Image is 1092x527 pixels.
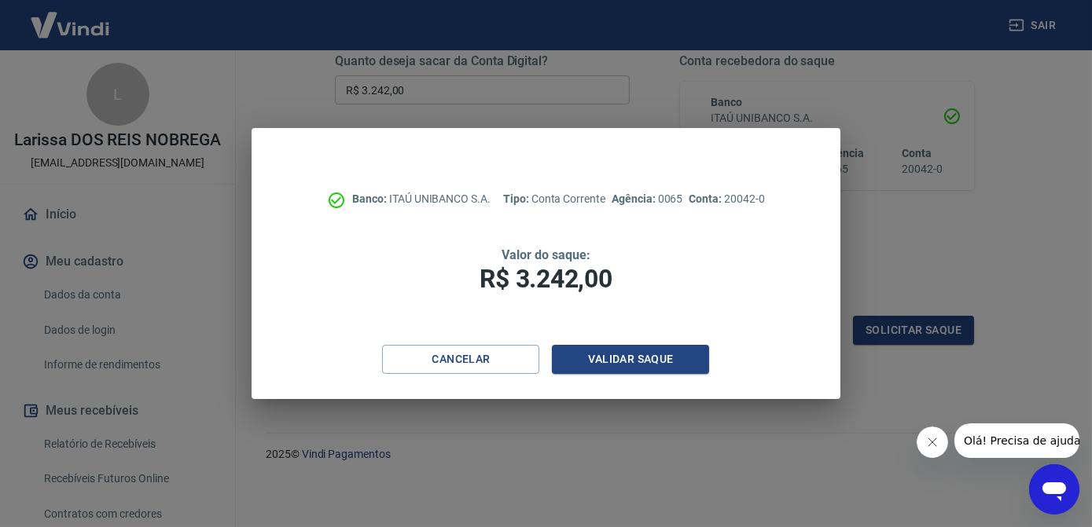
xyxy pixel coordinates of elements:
[612,192,658,205] span: Agência:
[503,192,531,205] span: Tipo:
[552,345,709,374] button: Validar saque
[917,426,948,458] iframe: Fechar mensagem
[503,191,605,207] p: Conta Corrente
[352,191,491,207] p: ITAÚ UNIBANCO S.A.
[9,11,132,24] span: Olá! Precisa de ajuda?
[352,192,389,205] span: Banco:
[689,191,764,207] p: 20042-0
[502,247,590,262] span: Valor do saque:
[689,192,724,205] span: Conta:
[1029,464,1079,514] iframe: Botão para abrir a janela de mensagens
[612,191,682,207] p: 0065
[382,345,539,374] button: Cancelar
[954,423,1079,458] iframe: Mensagem da empresa
[480,264,612,294] span: R$ 3.242,00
